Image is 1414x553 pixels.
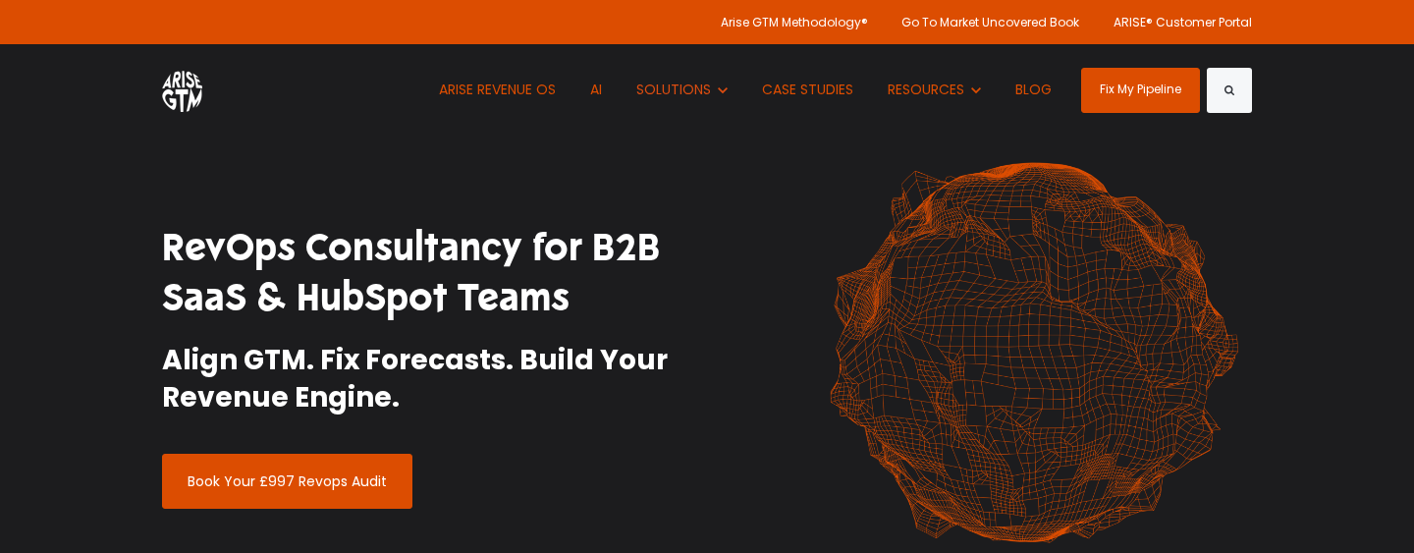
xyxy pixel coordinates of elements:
a: CASE STUDIES [747,44,868,136]
button: Show submenu for RESOURCES RESOURCES [873,44,996,136]
a: AI [575,44,617,136]
a: ARISE REVENUE OS [424,44,571,136]
button: Show submenu for SOLUTIONS SOLUTIONS [622,44,742,136]
a: Fix My Pipeline [1081,68,1200,113]
nav: Desktop navigation [424,44,1065,136]
span: Show submenu for RESOURCES [888,80,889,81]
a: BLOG [1001,44,1066,136]
span: RESOURCES [888,80,964,99]
h1: RevOps Consultancy for B2B SaaS & HubSpot Teams [162,223,692,324]
h2: Align GTM. Fix Forecasts. Build Your Revenue Engine. [162,342,692,416]
a: Book Your £997 Revops Audit [162,454,412,509]
span: SOLUTIONS [636,80,711,99]
span: Show submenu for SOLUTIONS [636,80,637,81]
button: Search [1207,68,1252,113]
img: ARISE GTM logo (1) white [162,68,202,112]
